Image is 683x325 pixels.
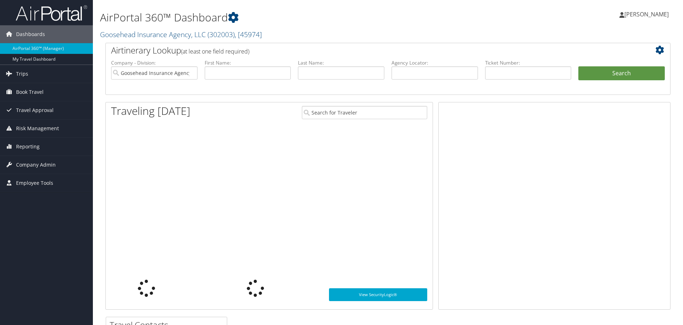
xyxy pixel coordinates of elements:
span: [PERSON_NAME] [624,10,669,18]
span: Risk Management [16,120,59,137]
label: Company - Division: [111,59,198,66]
span: Dashboards [16,25,45,43]
span: Reporting [16,138,40,156]
span: Employee Tools [16,174,53,192]
label: Ticket Number: [485,59,572,66]
span: ( 302003 ) [208,30,235,39]
span: Book Travel [16,83,44,101]
img: airportal-logo.png [16,5,87,21]
label: First Name: [205,59,291,66]
h2: Airtinerary Lookup [111,44,618,56]
a: View SecurityLogic® [329,288,427,301]
a: [PERSON_NAME] [619,4,676,25]
label: Last Name: [298,59,384,66]
a: Goosehead Insurance Agency, LLC [100,30,262,39]
input: Search for Traveler [302,106,427,119]
h1: Traveling [DATE] [111,103,190,118]
span: Travel Approval [16,101,54,119]
span: Company Admin [16,156,56,174]
span: , [ 45974 ] [235,30,262,39]
label: Agency Locator: [392,59,478,66]
h1: AirPortal 360™ Dashboard [100,10,484,25]
span: (at least one field required) [181,47,249,55]
button: Search [578,66,665,81]
span: Trips [16,65,28,83]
